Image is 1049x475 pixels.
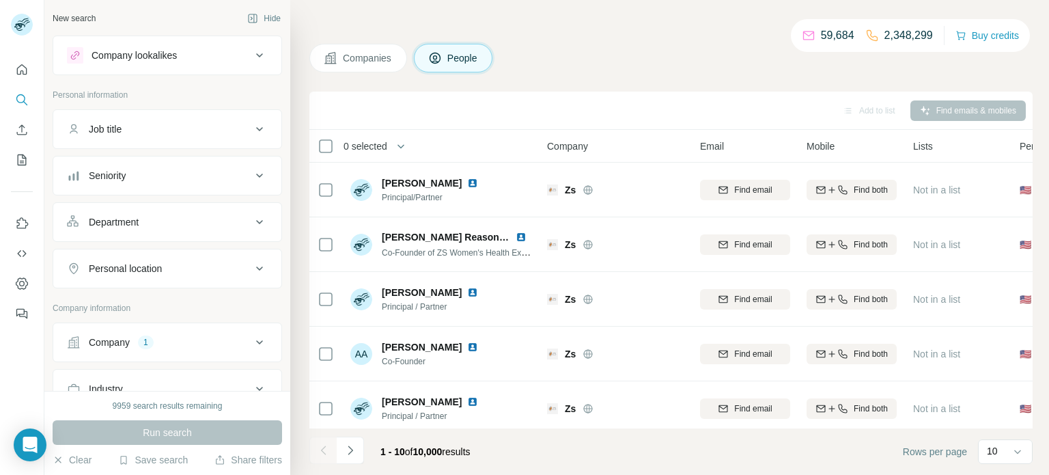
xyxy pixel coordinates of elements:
span: [PERSON_NAME] Reasons, MBA [382,232,531,243]
span: Rows per page [903,445,967,459]
button: Buy credits [955,26,1019,45]
button: Save search [118,453,188,467]
button: Department [53,206,281,239]
h4: Search [309,16,1033,36]
span: Co-Founder [382,355,484,368]
img: LinkedIn logo [467,342,478,353]
button: Quick start [11,57,33,82]
span: Principal / Partner [382,410,484,422]
span: Co-Founder of ZS Women's Health Expertise Hub | Manager (Engagement Manager) [382,247,691,258]
div: Department [89,215,139,229]
button: Find email [700,180,790,200]
span: Companies [343,51,393,65]
button: Company lookalikes [53,39,281,72]
div: New search [53,12,96,25]
span: Zs [565,238,576,252]
img: LinkedIn logo [467,287,478,298]
span: Not in a list [913,185,960,195]
button: Search [11,87,33,112]
span: results [380,446,471,457]
button: Find email [700,234,790,255]
button: Find email [700,289,790,310]
span: Principal / Partner [382,301,484,313]
div: Personal location [89,262,162,275]
button: Share filters [214,453,282,467]
div: Company lookalikes [92,49,177,62]
span: Not in a list [913,294,960,305]
img: Logo of Zs [547,349,558,359]
p: 2,348,299 [884,27,933,44]
img: Logo of Zs [547,239,558,250]
span: Find email [734,348,772,360]
button: My lists [11,148,33,172]
button: Personal location [53,252,281,285]
span: [PERSON_NAME] [382,395,462,409]
span: Find both [854,403,888,415]
span: Find email [734,184,772,196]
div: 9959 search results remaining [113,400,223,412]
button: Seniority [53,159,281,192]
span: Mobile [807,139,835,153]
p: 10 [987,444,998,458]
span: 🇺🇸 [1020,402,1031,416]
span: Find both [854,239,888,251]
span: [PERSON_NAME] [382,286,462,299]
button: Navigate to next page [337,437,364,464]
div: 1 [138,336,154,349]
span: Email [700,139,724,153]
span: of [405,446,413,457]
p: Company information [53,302,282,314]
p: Personal information [53,89,282,101]
span: 🇺🇸 [1020,238,1031,252]
span: 🇺🇸 [1020,347,1031,361]
span: Find email [734,239,772,251]
span: Zs [565,402,576,416]
button: Find both [807,289,897,310]
span: [PERSON_NAME] [382,176,462,190]
span: Principal/Partner [382,191,484,204]
img: Logo of Zs [547,185,558,195]
span: Not in a list [913,349,960,359]
div: Seniority [89,169,126,182]
button: Company1 [53,326,281,359]
span: Find email [734,403,772,415]
span: 10,000 [413,446,443,457]
span: 🇺🇸 [1020,293,1031,306]
span: [PERSON_NAME] [382,340,462,354]
button: Clear [53,453,92,467]
button: Find both [807,180,897,200]
button: Enrich CSV [11,118,33,142]
button: Find both [807,344,897,364]
button: Feedback [11,301,33,326]
span: Company [547,139,588,153]
span: Lists [913,139,933,153]
span: Find both [854,348,888,360]
button: Job title [53,113,281,146]
span: Not in a list [913,239,960,250]
img: Avatar [350,288,372,310]
span: Find both [854,293,888,306]
span: 1 - 10 [380,446,405,457]
span: 🇺🇸 [1020,183,1031,197]
img: LinkedIn logo [516,232,527,243]
p: 59,684 [821,27,854,44]
button: Use Surfe on LinkedIn [11,211,33,236]
button: Find email [700,398,790,419]
span: Find email [734,293,772,306]
div: Industry [89,382,123,396]
img: LinkedIn logo [467,396,478,407]
button: Industry [53,372,281,405]
button: Find both [807,234,897,255]
img: Logo of Zs [547,294,558,305]
div: AA [350,343,372,365]
span: Zs [565,347,576,361]
span: Zs [565,293,576,306]
div: Company [89,336,130,349]
span: People [447,51,479,65]
button: Hide [238,8,290,29]
button: Find email [700,344,790,364]
img: Logo of Zs [547,403,558,414]
img: Avatar [350,398,372,420]
span: Not in a list [913,403,960,414]
button: Find both [807,398,897,419]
